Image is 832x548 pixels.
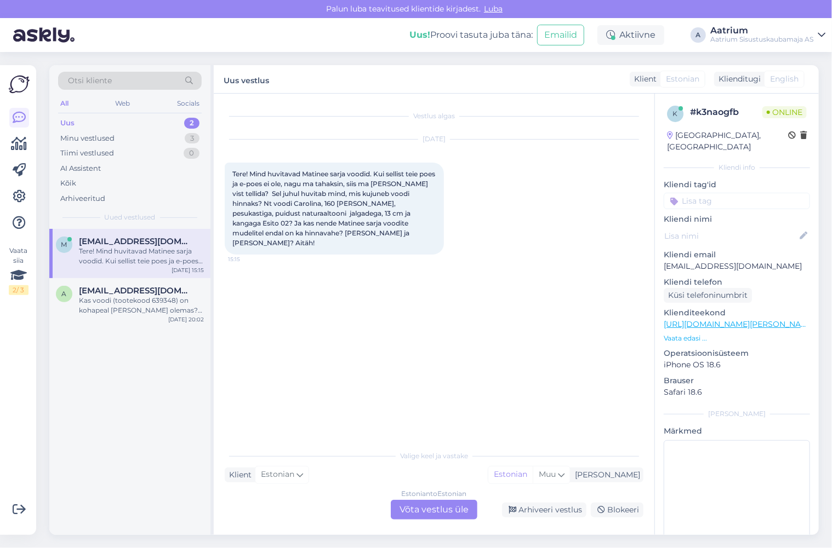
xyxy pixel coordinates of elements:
[664,333,810,343] p: Vaata edasi ...
[664,409,810,419] div: [PERSON_NAME]
[488,466,533,483] div: Estonian
[539,469,556,479] span: Muu
[79,236,193,246] span: marjasid@gmail.com
[664,348,810,359] p: Operatsioonisüsteem
[770,73,799,85] span: English
[391,500,477,520] div: Võta vestlus üle
[184,118,200,129] div: 2
[537,25,584,45] button: Emailid
[58,96,71,111] div: All
[502,503,586,517] div: Arhiveeri vestlus
[232,170,437,247] span: Tere! Mind huvitavad Matinee sarja voodid. Kui sellist teie poes ja e-poes ei ole, nagu ma tahaks...
[664,214,810,225] p: Kliendi nimi
[409,28,533,42] div: Proovi tasuta juba täna:
[68,75,112,86] span: Otsi kliente
[664,261,810,272] p: [EMAIL_ADDRESS][DOMAIN_NAME]
[60,163,101,174] div: AI Assistent
[664,230,797,242] input: Lisa nimi
[60,133,115,144] div: Minu vestlused
[481,4,506,14] span: Luba
[172,266,204,274] div: [DATE] 15:15
[571,469,640,481] div: [PERSON_NAME]
[673,109,678,118] span: k
[591,503,643,517] div: Blokeeri
[664,425,810,437] p: Märkmed
[710,26,813,35] div: Aatrium
[261,469,294,481] span: Estonian
[185,133,200,144] div: 3
[224,72,269,86] label: Uus vestlus
[664,375,810,387] p: Brauser
[225,111,643,121] div: Vestlus algas
[666,73,699,85] span: Estonian
[228,255,269,263] span: 15:15
[113,96,133,111] div: Web
[597,25,664,45] div: Aktiivne
[225,451,643,461] div: Valige keel ja vastake
[402,489,467,499] div: Estonian to Estonian
[762,106,807,118] span: Online
[168,315,204,324] div: [DATE] 20:02
[225,134,643,144] div: [DATE]
[184,148,200,159] div: 0
[664,276,810,288] p: Kliendi telefon
[61,240,67,249] span: m
[710,35,813,44] div: Aatrium Sisustuskaubamaja AS
[664,163,810,172] div: Kliendi info
[9,74,30,95] img: Askly Logo
[664,179,810,191] p: Kliendi tag'id
[79,296,204,315] div: Kas voodi (tootekood 639348) on kohapeal [PERSON_NAME] olemas? Kui näidist ei ole ja tellime (ett...
[664,307,810,319] p: Klienditeekond
[630,73,657,85] div: Klient
[225,469,252,481] div: Klient
[714,73,761,85] div: Klienditugi
[664,288,752,303] div: Küsi telefoninumbrit
[664,387,810,398] p: Safari 18.6
[664,319,815,329] a: [URL][DOMAIN_NAME][PERSON_NAME]
[664,193,810,209] input: Lisa tag
[62,290,67,298] span: a
[79,246,204,266] div: Tere! Mind huvitavad Matinee sarja voodid. Kui sellist teie poes ja e-poes ei ole, nagu ma tahaks...
[175,96,202,111] div: Socials
[60,178,76,189] div: Kõik
[667,130,788,153] div: [GEOGRAPHIC_DATA], [GEOGRAPHIC_DATA]
[60,148,114,159] div: Tiimi vestlused
[691,27,706,43] div: A
[79,286,193,296] span: airaalunurm@gmail.com
[60,118,75,129] div: Uus
[60,193,105,204] div: Arhiveeritud
[9,246,29,295] div: Vaata siia
[105,212,156,222] span: Uued vestlused
[690,106,762,119] div: # k3naogfb
[664,359,810,371] p: iPhone OS 18.6
[409,30,430,40] b: Uus!
[664,249,810,261] p: Kliendi email
[9,285,29,295] div: 2 / 3
[710,26,825,44] a: AatriumAatrium Sisustuskaubamaja AS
